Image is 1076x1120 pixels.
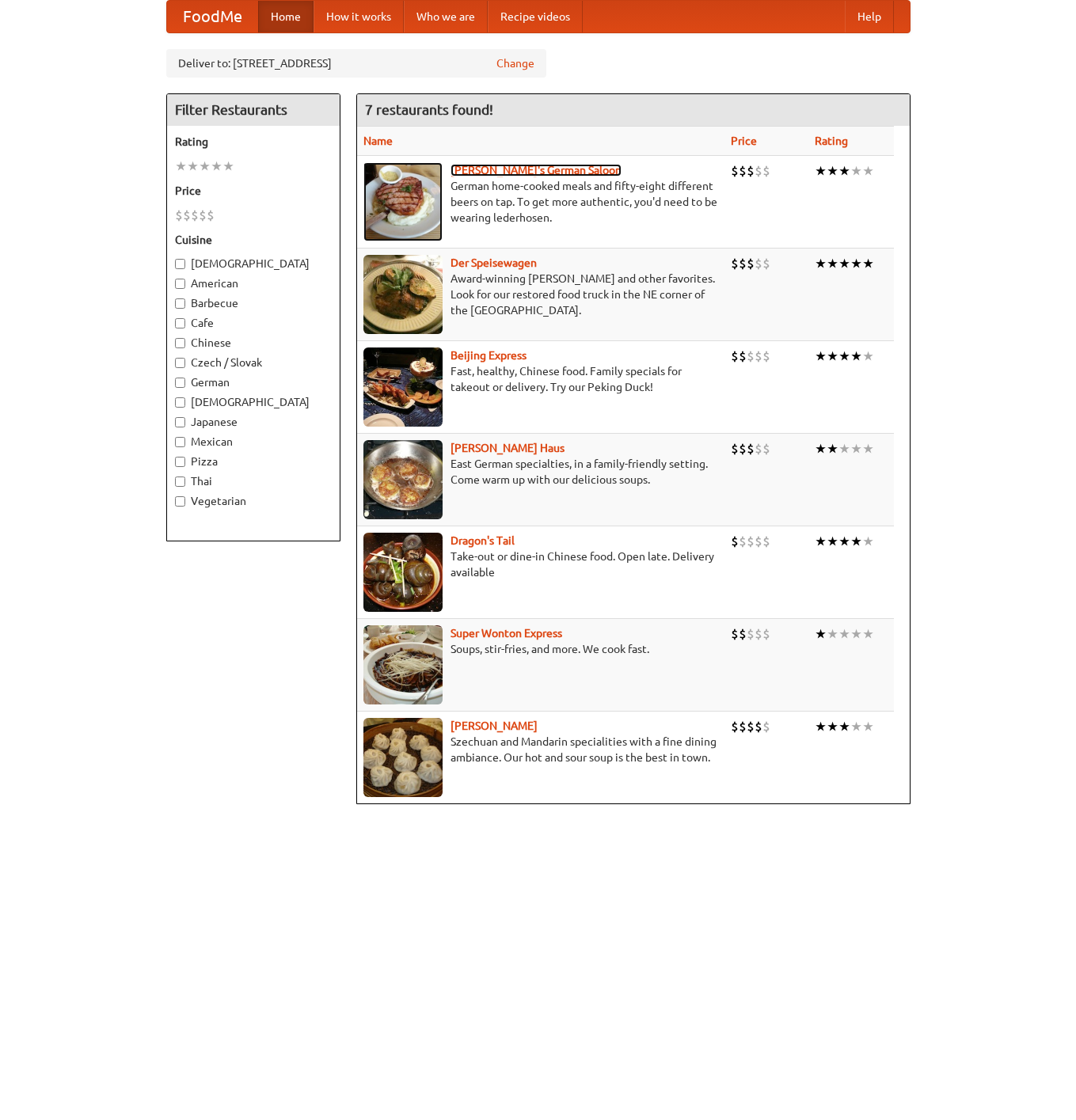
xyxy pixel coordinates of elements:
input: German [175,378,185,388]
li: ★ [827,440,838,457]
input: Pizza [175,457,185,467]
li: ★ [827,347,838,365]
a: [PERSON_NAME] Haus [451,442,565,454]
li: $ [755,533,762,550]
p: Soups, stir-fries, and more. We cook fast. [363,641,718,657]
p: Fast, healthy, Chinese food. Family specials for takeout or delivery. Try our Peking Duck! [363,363,718,395]
li: ★ [827,625,838,643]
b: [PERSON_NAME] [451,719,538,732]
li: ★ [862,440,874,457]
li: ★ [850,255,862,272]
a: Der Speisewagen [451,256,537,269]
li: $ [739,162,747,180]
li: $ [731,255,739,272]
label: German [175,374,332,390]
img: kohlhaus.jpg [363,440,443,519]
label: Chinese [175,335,332,351]
li: $ [191,207,199,224]
li: $ [762,347,770,365]
h5: Cuisine [175,232,332,248]
li: ★ [827,162,838,180]
li: $ [207,207,215,224]
a: Rating [815,135,848,147]
li: ★ [850,718,862,735]
li: $ [731,533,739,550]
label: Mexican [175,434,332,450]
label: Thai [175,473,332,489]
input: Czech / Slovak [175,358,185,368]
li: ★ [815,255,827,272]
li: $ [731,625,739,643]
input: American [175,279,185,289]
li: ★ [838,347,850,365]
a: [PERSON_NAME]'s German Saloon [451,164,622,177]
a: Who we are [404,1,488,32]
li: $ [762,533,770,550]
b: Super Wonton Express [451,627,562,640]
label: [DEMOGRAPHIC_DATA] [175,256,332,271]
li: ★ [850,533,862,550]
p: East German specialties, in a family-friendly setting. Come warm up with our delicious soups. [363,456,718,488]
li: $ [747,440,755,457]
a: Recipe videos [488,1,583,32]
a: Dragon's Tail [451,534,515,547]
li: $ [731,162,739,180]
li: ★ [862,347,874,365]
li: ★ [838,625,850,643]
li: ★ [175,158,187,175]
label: Japanese [175,414,332,430]
h5: Rating [175,134,332,150]
input: Barbecue [175,298,185,309]
label: Vegetarian [175,493,332,509]
h5: Price [175,183,332,199]
li: ★ [850,347,862,365]
input: Japanese [175,417,185,427]
img: esthers.jpg [363,162,443,241]
label: Cafe [175,315,332,331]
li: $ [747,718,755,735]
p: Award-winning [PERSON_NAME] and other favorites. Look for our restored food truck in the NE corne... [363,271,718,318]
li: ★ [850,440,862,457]
li: ★ [815,162,827,180]
li: $ [762,718,770,735]
li: ★ [862,255,874,272]
li: $ [739,533,747,550]
input: Vegetarian [175,496,185,507]
li: $ [755,255,762,272]
li: $ [762,440,770,457]
input: Thai [175,476,185,487]
li: $ [739,625,747,643]
label: Pizza [175,454,332,469]
li: ★ [862,625,874,643]
li: ★ [862,533,874,550]
li: ★ [827,255,838,272]
img: superwonton.jpg [363,625,443,704]
li: $ [755,625,762,643]
li: ★ [815,440,827,457]
p: Szechuan and Mandarin specialities with a fine dining ambiance. Our hot and sour soup is the best... [363,734,718,765]
li: $ [731,718,739,735]
li: $ [755,718,762,735]
li: ★ [838,255,850,272]
li: ★ [838,162,850,180]
li: ★ [850,625,862,643]
li: $ [755,162,762,180]
p: German home-cooked meals and fifty-eight different beers on tap. To get more authentic, you'd nee... [363,178,718,226]
li: $ [175,207,183,224]
label: Barbecue [175,295,332,311]
li: $ [762,162,770,180]
img: beijing.jpg [363,347,443,427]
li: ★ [850,162,862,180]
b: Beijing Express [451,349,527,362]
h4: Filter Restaurants [167,94,340,126]
li: $ [739,255,747,272]
li: $ [739,718,747,735]
input: Cafe [175,318,185,328]
li: ★ [827,533,838,550]
li: $ [731,440,739,457]
li: $ [747,347,755,365]
img: speisewagen.jpg [363,255,443,334]
li: $ [183,207,191,224]
a: Help [845,1,894,32]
